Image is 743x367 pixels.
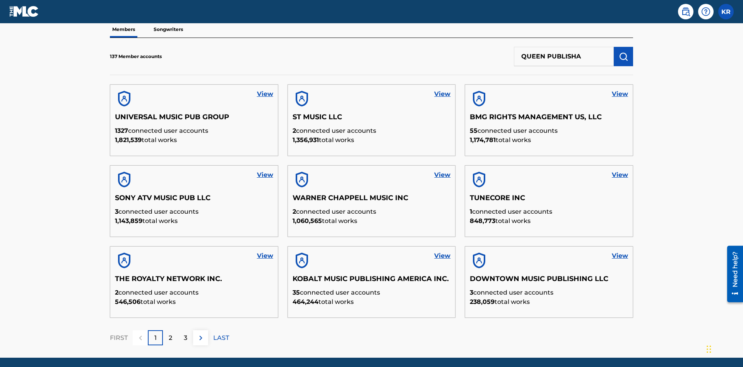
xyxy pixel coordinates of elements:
h5: UNIVERSAL MUSIC PUB GROUP [115,113,273,126]
img: account [115,170,134,189]
div: User Menu [718,4,734,19]
img: MLC Logo [9,6,39,17]
h5: WARNER CHAPPELL MUSIC INC [293,194,451,207]
div: Help [698,4,714,19]
h5: ST MUSIC LLC [293,113,451,126]
a: View [434,170,450,180]
img: account [293,251,311,270]
p: total works [293,216,451,226]
h5: BMG RIGHTS MANAGEMENT US, LLC [470,113,628,126]
iframe: Chat Widget [704,330,743,367]
p: connected user accounts [470,207,628,216]
span: 1,356,931 [293,136,319,144]
img: Search Works [619,52,628,61]
p: connected user accounts [293,207,451,216]
span: 35 [293,289,300,296]
img: account [293,89,311,108]
p: connected user accounts [470,288,628,297]
a: View [434,89,450,99]
p: total works [293,135,451,145]
p: 137 Member accounts [110,53,162,60]
img: help [701,7,710,16]
p: connected user accounts [115,207,273,216]
p: connected user accounts [470,126,628,135]
span: 848,773 [470,217,495,225]
input: Search Members [514,47,614,66]
iframe: Resource Center [721,243,743,306]
p: connected user accounts [115,288,273,297]
a: View [612,89,628,99]
a: View [257,89,273,99]
div: Drag [707,338,711,361]
p: total works [470,216,628,226]
a: View [257,170,273,180]
span: 1,143,859 [115,217,142,225]
h5: DOWNTOWN MUSIC PUBLISHING LLC [470,274,628,288]
span: 3 [115,208,118,215]
span: 1327 [115,127,128,134]
img: account [293,170,311,189]
p: Members [110,21,137,38]
span: 2 [115,289,118,296]
p: connected user accounts [293,126,451,135]
p: Songwriters [151,21,185,38]
span: 2 [293,127,296,134]
p: connected user accounts [115,126,273,135]
p: total works [115,135,273,145]
p: total works [115,216,273,226]
p: total works [293,297,451,307]
h5: TUNECORE INC [470,194,628,207]
p: LAST [213,333,229,343]
img: account [115,251,134,270]
span: 3 [470,289,473,296]
a: View [612,251,628,261]
p: 2 [169,333,172,343]
a: View [612,170,628,180]
span: 2 [293,208,296,215]
a: View [434,251,450,261]
img: account [470,251,488,270]
span: 55 [470,127,478,134]
span: 546,506 [115,298,140,305]
a: View [257,251,273,261]
p: FIRST [110,333,128,343]
img: right [196,333,205,343]
h5: KOBALT MUSIC PUBLISHING AMERICA INC. [293,274,451,288]
a: Public Search [678,4,693,19]
p: connected user accounts [293,288,451,297]
span: 238,059 [470,298,495,305]
span: 1,060,565 [293,217,322,225]
h5: SONY ATV MUSIC PUB LLC [115,194,273,207]
h5: THE ROYALTY NETWORK INC. [115,274,273,288]
img: search [681,7,690,16]
p: 3 [184,333,187,343]
p: 1 [154,333,157,343]
img: account [470,170,488,189]
p: total works [115,297,273,307]
span: 1 [470,208,472,215]
span: 1,174,781 [470,136,496,144]
p: total works [470,135,628,145]
span: 1,821,539 [115,136,142,144]
img: account [470,89,488,108]
span: 464,244 [293,298,318,305]
img: account [115,89,134,108]
p: total works [470,297,628,307]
